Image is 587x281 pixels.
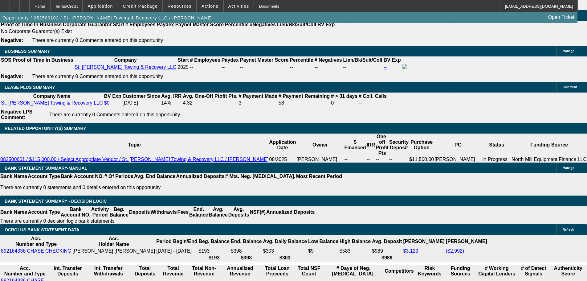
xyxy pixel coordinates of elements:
[228,206,250,218] th: Avg. Deposits
[60,206,91,218] th: Bank Account NO.
[5,85,55,90] span: LEASE PLUS SUMMARY
[49,112,180,117] span: There are currently 0 Comments entered on this opportunity
[188,265,221,277] th: Total Non-Revenue
[114,57,137,63] b: Company
[308,248,339,254] td: $9
[331,93,357,99] b: # > 31 days
[239,93,277,99] b: # Payment Made
[518,265,549,277] th: # of Detect Signals
[1,74,23,79] b: Negative:
[511,156,587,163] td: North Mill Equipment Finance LLC
[384,57,401,63] b: BV Exp
[290,64,313,70] div: --
[1,109,32,120] b: Negative LPS Comment:
[1,57,12,63] th: SOS
[403,248,418,254] a: $3,123
[359,100,362,105] a: --
[72,236,156,247] th: Acc. Holder Name
[344,156,366,163] td: --
[372,255,402,261] th: $989
[198,248,230,254] td: $193
[339,236,371,247] th: High Balance
[343,57,382,63] b: Lien/Bk/Suit/Coll
[32,38,163,43] span: There are currently 0 Comments entered on this opportunity
[550,265,586,277] th: Authenticity Score
[0,157,268,162] a: 082500601 / $115,000.00 / Select Appropriate Vendor / St. [PERSON_NAME] Towing & Recovery LLC / [...
[434,156,482,163] td: [PERSON_NAME]
[168,4,192,9] span: Resources
[230,255,262,261] th: $398
[482,134,511,156] th: Status
[208,206,228,218] th: Avg. Balance
[91,206,109,218] th: Activity Period
[225,22,248,27] b: Percentile
[375,134,389,156] th: One-off Profit Pts
[476,265,517,277] th: # Working Capital Lenders
[198,255,230,261] th: $193
[5,126,86,131] span: RELATED OPPORTUNITY(S) SUMMARY
[296,173,342,180] th: Most Recent Period
[546,12,577,23] a: Open Ticket
[249,206,266,218] th: NSF(#)
[317,22,335,27] b: BV Exp
[60,173,104,180] th: Bank Account NO.
[511,134,587,156] th: Funding Source
[33,93,71,99] b: Company Name
[372,236,402,247] th: Avg. Deposit
[177,57,189,63] b: Start
[343,64,383,71] td: --
[75,64,177,70] a: St. [PERSON_NAME] Towing & Recovery LLC
[88,4,113,9] span: Application
[83,0,117,12] button: Application
[563,85,577,89] span: Comment
[150,206,177,218] th: Withdrawls
[240,64,288,70] div: --
[123,4,158,9] span: Credit Package
[563,49,574,53] span: Manage
[409,134,434,156] th: Purchase Option
[446,236,487,247] th: [PERSON_NAME]
[0,185,342,190] p: There are currently 0 statements and 0 details entered on this opportunity
[222,57,239,63] b: Paydex
[161,100,182,106] td: 14%
[323,265,384,277] th: # Days of Neg. [MEDICAL_DATA].
[296,156,344,163] td: [PERSON_NAME]
[86,265,130,277] th: Int. Transfer Withdrawals
[134,173,176,180] th: Avg. End Balance
[409,156,434,163] td: $11,500.00
[445,265,475,277] th: Funding Sources
[228,4,249,9] span: Activities
[482,156,511,163] td: In Progress
[250,22,276,27] b: #Negatives
[182,100,238,106] td: 4.32
[131,265,159,277] th: Total Deposits
[12,57,74,63] th: Proof of Time In Business
[109,206,128,218] th: Beg. Balance
[366,134,376,156] th: IRR
[308,236,339,247] th: Low Balance
[156,236,198,247] th: Period Begin/End
[263,255,308,261] th: $303
[1,236,72,247] th: Acc. Number and Type
[230,236,262,247] th: End. Balance
[32,74,163,79] span: There are currently 0 Comments entered on this opportunity
[72,248,156,254] td: [PERSON_NAME] [PERSON_NAME]
[240,57,288,63] b: Paynet Master Score
[5,166,87,171] span: BANK STATEMENT SUMMARY-MANUAL
[279,93,330,99] b: # Payment Remaining
[339,248,371,254] td: $583
[118,0,162,12] button: Credit Package
[123,93,160,99] b: Customer Since
[389,156,409,163] td: --
[161,93,181,99] b: Avg. IRR
[259,265,295,277] th: Total Loan Proceeds
[190,57,220,63] b: # Employees
[277,22,316,27] b: Lien/Bk/Suit/Coll
[266,206,315,218] th: Annualized Deposits
[5,227,79,232] span: OCROLUS BANK STATEMENT DATA
[238,100,278,106] td: 3
[344,134,366,156] th: $ Financed
[375,156,389,163] td: --
[104,93,121,99] b: BV Exp
[385,265,414,277] th: Competitors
